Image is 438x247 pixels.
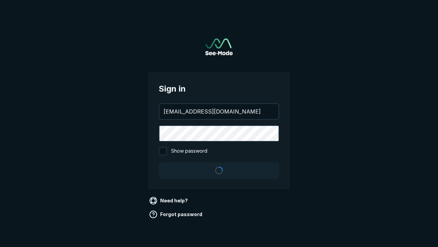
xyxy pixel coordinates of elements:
a: Need help? [148,195,191,206]
a: Forgot password [148,209,205,220]
input: your@email.com [159,104,279,119]
span: Show password [171,147,207,155]
span: Sign in [159,83,279,95]
a: Go to sign in [205,38,233,55]
img: See-Mode Logo [205,38,233,55]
